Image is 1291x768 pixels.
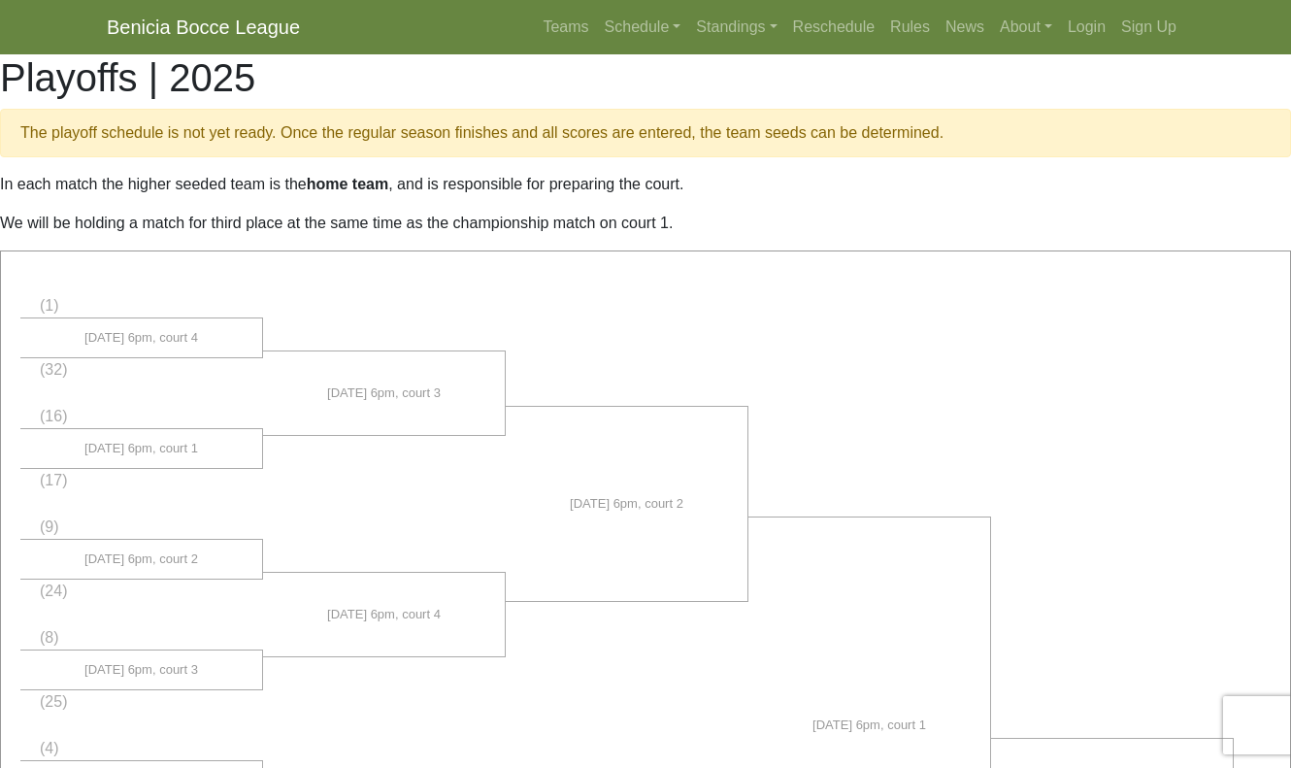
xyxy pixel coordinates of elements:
[785,8,883,47] a: Reschedule
[882,8,938,47] a: Rules
[812,716,926,735] span: [DATE] 6pm, court 1
[570,494,683,514] span: [DATE] 6pm, court 2
[1113,8,1184,47] a: Sign Up
[40,472,67,488] span: (17)
[327,605,441,624] span: [DATE] 6pm, court 4
[1060,8,1113,47] a: Login
[84,439,198,458] span: [DATE] 6pm, court 1
[84,328,198,348] span: [DATE] 6pm, court 4
[40,583,67,599] span: (24)
[938,8,992,47] a: News
[307,176,388,192] strong: home team
[40,629,59,646] span: (8)
[535,8,596,47] a: Teams
[40,408,67,424] span: (16)
[40,361,67,378] span: (32)
[84,550,198,569] span: [DATE] 6pm, court 2
[688,8,784,47] a: Standings
[992,8,1060,47] a: About
[40,297,59,314] span: (1)
[40,740,59,756] span: (4)
[597,8,689,47] a: Schedule
[40,518,59,535] span: (9)
[84,660,198,680] span: [DATE] 6pm, court 3
[107,8,300,47] a: Benicia Bocce League
[40,693,67,710] span: (25)
[327,384,441,403] span: [DATE] 6pm, court 3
